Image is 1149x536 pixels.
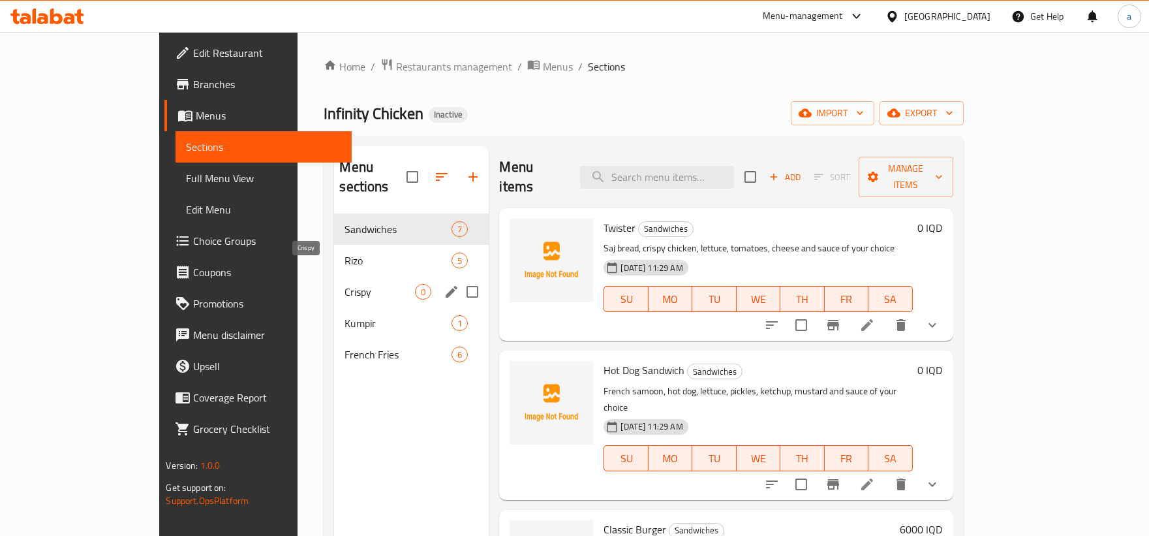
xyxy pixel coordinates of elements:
[186,170,341,186] span: Full Menu View
[649,286,692,312] button: MO
[742,290,775,309] span: WE
[510,219,593,302] img: Twister
[825,445,868,471] button: FR
[806,167,859,187] span: Select section first
[517,59,522,74] li: /
[1127,9,1131,24] span: a
[452,253,468,268] div: items
[737,445,780,471] button: WE
[692,286,736,312] button: TU
[578,59,583,74] li: /
[176,163,351,194] a: Full Menu View
[452,255,467,267] span: 5
[825,286,868,312] button: FR
[345,347,452,362] div: French Fries
[193,45,341,61] span: Edit Restaurant
[737,163,764,191] span: Select section
[764,167,806,187] span: Add item
[186,139,341,155] span: Sections
[452,349,467,361] span: 6
[890,105,953,121] span: export
[164,288,351,319] a: Promotions
[830,290,863,309] span: FR
[399,163,426,191] span: Select all sections
[780,445,824,471] button: TH
[186,202,341,217] span: Edit Menu
[452,317,467,330] span: 1
[345,315,452,331] div: Kumpir
[164,413,351,445] a: Grocery Checklist
[763,8,843,24] div: Menu-management
[193,358,341,374] span: Upsell
[609,290,643,309] span: SU
[164,100,351,131] a: Menus
[499,157,564,197] h2: Menu items
[164,225,351,257] a: Choice Groups
[371,59,375,74] li: /
[345,253,452,268] div: Rizo
[859,477,875,492] a: Edit menu item
[604,240,912,257] p: Saj bread, crispy chicken, lettuce, tomatoes, cheese and sauce of your choice
[764,167,806,187] button: Add
[767,170,803,185] span: Add
[904,9,990,24] div: [GEOGRAPHIC_DATA]
[452,223,467,236] span: 7
[880,101,964,125] button: export
[874,449,907,468] span: SA
[649,445,692,471] button: MO
[334,339,489,370] div: French Fries6
[429,109,468,120] span: Inactive
[604,383,912,416] p: French samoon, hot dog, lettuce, pickles, ketchup, mustard and sauce of your choice
[604,286,648,312] button: SU
[925,477,940,492] svg: Show Choices
[885,309,917,341] button: delete
[830,449,863,468] span: FR
[788,311,815,339] span: Select to update
[788,471,815,498] span: Select to update
[604,445,648,471] button: SU
[164,257,351,288] a: Coupons
[654,449,687,468] span: MO
[692,445,736,471] button: TU
[885,469,917,500] button: delete
[868,445,912,471] button: SA
[874,290,907,309] span: SA
[334,245,489,276] div: Rizo5
[742,449,775,468] span: WE
[166,479,226,496] span: Get support on:
[164,319,351,351] a: Menu disclaimer
[334,276,489,307] div: Crispy0edit
[868,286,912,312] button: SA
[452,315,468,331] div: items
[415,284,431,300] div: items
[818,469,849,500] button: Branch-specific-item
[193,76,341,92] span: Branches
[615,262,688,274] span: [DATE] 11:29 AM
[426,161,457,193] span: Sort sections
[780,286,824,312] button: TH
[164,69,351,100] a: Branches
[801,105,864,121] span: import
[543,59,573,74] span: Menus
[818,309,849,341] button: Branch-specific-item
[654,290,687,309] span: MO
[324,58,963,75] nav: breadcrumb
[786,449,819,468] span: TH
[345,284,415,300] span: Crispy
[193,390,341,405] span: Coverage Report
[918,219,943,237] h6: 0 IQD
[859,317,875,333] a: Edit menu item
[164,351,351,382] a: Upsell
[638,221,694,237] div: Sandwiches
[176,131,351,163] a: Sections
[917,309,948,341] button: show more
[380,58,512,75] a: Restaurants management
[687,364,743,379] div: Sandwiches
[196,108,341,123] span: Menus
[416,286,431,298] span: 0
[334,213,489,245] div: Sandwiches7
[609,449,643,468] span: SU
[756,309,788,341] button: sort-choices
[756,469,788,500] button: sort-choices
[345,221,452,237] span: Sandwiches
